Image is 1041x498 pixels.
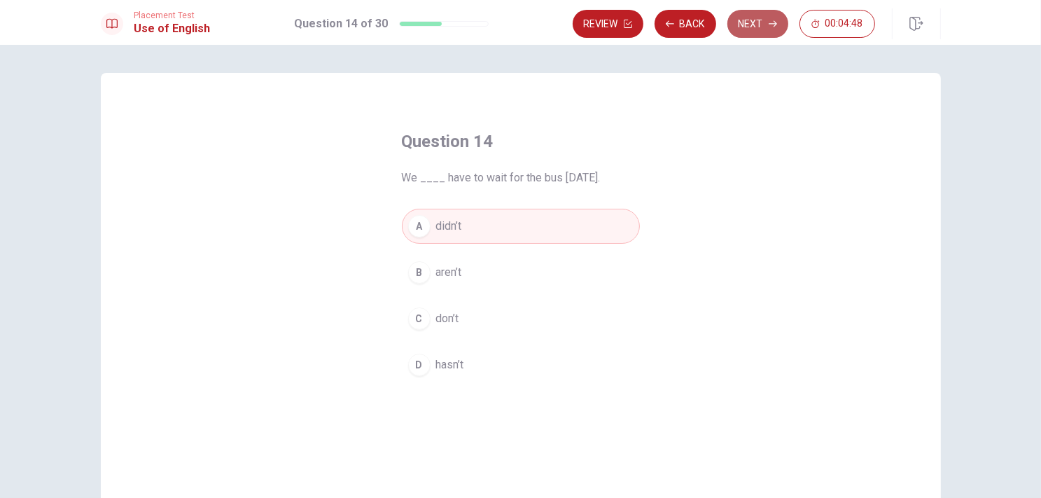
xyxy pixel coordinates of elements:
button: Back [655,10,716,38]
h1: Question 14 of 30 [294,15,388,32]
div: A [408,215,431,237]
span: We ____ have to wait for the bus [DATE]. [402,170,640,186]
h4: Question 14 [402,130,640,153]
div: D [408,354,431,376]
button: Cdon’t [402,301,640,336]
button: Dhasn’t [402,347,640,382]
span: 00:04:48 [825,18,863,29]
span: didn’t [436,218,462,235]
div: B [408,261,431,284]
span: don’t [436,310,459,327]
h1: Use of English [134,20,211,37]
span: aren’t [436,264,462,281]
button: Review [573,10,643,38]
div: C [408,307,431,330]
button: 00:04:48 [799,10,875,38]
button: Adidn’t [402,209,640,244]
span: hasn’t [436,357,464,373]
button: Baren’t [402,255,640,290]
button: Next [727,10,788,38]
span: Placement Test [134,11,211,20]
